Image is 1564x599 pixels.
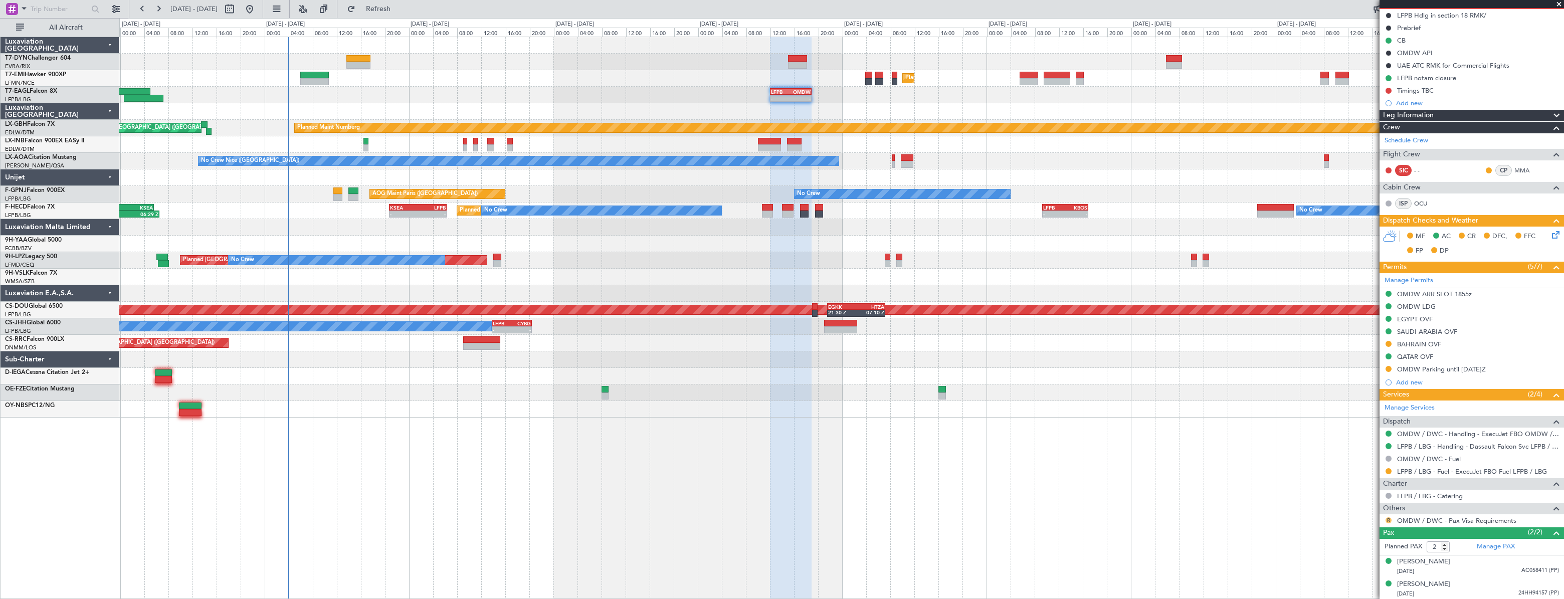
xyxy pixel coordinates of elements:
span: Crew [1383,122,1400,133]
div: 08:00 [457,28,481,37]
a: EDLW/DTM [5,129,35,136]
div: Add new [1396,99,1559,107]
div: [DATE] - [DATE] [266,20,305,29]
div: 04:00 [578,28,602,37]
div: 12:00 [192,28,217,37]
div: 08:00 [1180,28,1204,37]
div: 04:00 [433,28,457,37]
button: Refresh [342,1,403,17]
span: CS-DOU [5,303,29,309]
span: All Aircraft [26,24,106,31]
div: - [1065,211,1087,217]
div: - [493,327,512,333]
div: 16:00 [1372,28,1396,37]
a: LFPB/LBG [5,311,31,318]
div: 20:00 [963,28,987,37]
a: EVRA/RIX [5,63,30,70]
span: Others [1383,503,1405,514]
div: 00:00 [265,28,289,37]
div: 20:00 [1107,28,1131,37]
div: HTZA [856,304,884,310]
span: MF [1416,232,1425,242]
div: CYBG [512,320,531,326]
a: LFMN/NCE [5,79,35,87]
a: LX-GBHFalcon 7X [5,121,55,127]
div: LFPB [1043,205,1065,211]
span: D-IEGA [5,369,26,375]
div: No Crew [1299,203,1322,218]
span: (2/4) [1528,389,1542,400]
div: CP [1495,165,1512,176]
div: [DATE] - [DATE] [555,20,594,29]
div: 06:29 Z [129,211,158,217]
div: 16:00 [795,28,819,37]
div: No Crew Nice ([GEOGRAPHIC_DATA]) [201,153,299,168]
a: Manage Services [1385,403,1435,413]
div: QATAR OVF [1397,352,1433,361]
a: LFMD/CEQ [5,261,34,269]
div: 00:00 [1131,28,1155,37]
div: 04:00 [867,28,891,37]
a: OMDW / DWC - Fuel [1397,455,1461,463]
span: DP [1440,246,1449,256]
a: 9H-VSLKFalcon 7X [5,270,57,276]
div: 16:00 [361,28,385,37]
div: Planned Maint Nurnberg [297,120,360,135]
span: FFC [1524,232,1535,242]
div: [DATE] - [DATE] [989,20,1027,29]
span: [DATE] [1397,590,1414,597]
span: T7-EAGL [5,88,30,94]
button: R [1386,517,1392,523]
span: Dispatch [1383,416,1411,428]
div: 12:00 [626,28,650,37]
a: LX-AOACitation Mustang [5,154,77,160]
span: 9H-LPZ [5,254,25,260]
a: D-IEGACessna Citation Jet 2+ [5,369,89,375]
a: F-HECDFalcon 7X [5,204,55,210]
div: CB [1397,36,1406,45]
span: CS-RRC [5,336,27,342]
a: Manage PAX [1477,542,1515,552]
div: Planned Maint [GEOGRAPHIC_DATA] [905,71,1001,86]
div: 08:00 [313,28,337,37]
div: 20:00 [674,28,698,37]
div: 04:00 [722,28,746,37]
div: SAUDI ARABIA OVF [1397,327,1457,336]
a: Manage Permits [1385,276,1433,286]
div: [DATE] - [DATE] [1133,20,1171,29]
div: 04:00 [144,28,168,37]
a: LFPB/LBG [5,327,31,335]
span: F-GPNJ [5,187,27,193]
div: 16:00 [1083,28,1107,37]
span: OE-FZE [5,386,26,392]
span: AC [1442,232,1451,242]
a: 9H-YAAGlobal 5000 [5,237,62,243]
a: CS-JHHGlobal 6000 [5,320,61,326]
a: MMA [1514,166,1537,175]
span: Charter [1383,478,1407,490]
div: 20:00 [385,28,409,37]
span: F-HECD [5,204,27,210]
div: 12:00 [770,28,795,37]
span: T7-EMI [5,72,25,78]
div: 16:00 [506,28,530,37]
div: OMDW API [1397,49,1433,57]
div: 00:00 [698,28,722,37]
div: - [418,211,446,217]
div: - - [1414,166,1437,175]
div: 08:00 [168,28,192,37]
a: OMDW / DWC - Pax Visa Requirements [1397,516,1516,525]
div: 00:00 [409,28,433,37]
a: OMDW / DWC - Handling - ExecuJet FBO OMDW / DWC [1397,430,1559,438]
a: T7-EMIHawker 900XP [5,72,66,78]
div: EGKK [828,304,856,310]
div: 00:00 [987,28,1011,37]
span: CR [1467,232,1476,242]
a: CS-DOUGlobal 6500 [5,303,63,309]
div: 07:10 Z [856,309,884,315]
a: T7-DYNChallenger 604 [5,55,71,61]
div: [PERSON_NAME] [1397,557,1450,567]
div: KBOS [1065,205,1087,211]
div: 08:00 [891,28,915,37]
div: 20:00 [819,28,843,37]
